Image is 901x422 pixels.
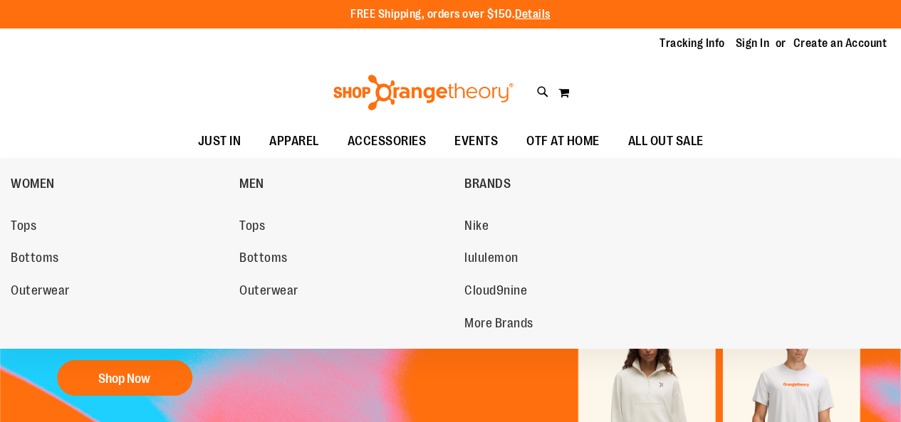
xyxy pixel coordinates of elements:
img: Shop Orangetheory [331,75,516,110]
span: JUST IN [198,125,241,157]
span: lululemon [464,250,519,268]
a: Details [515,8,551,21]
a: Sign In [736,36,770,51]
span: Outerwear [239,283,298,301]
span: Tops [239,218,265,236]
a: Create an Account [793,36,887,51]
a: Tracking Info [660,36,725,51]
span: Bottoms [11,250,59,268]
span: BRANDS [464,176,511,194]
span: EVENTS [454,125,498,157]
span: OTF AT HOME [526,125,600,157]
span: WOMEN [11,176,55,194]
span: ALL OUT SALE [628,125,704,157]
button: Shop Now [57,360,192,396]
span: Nike [464,218,489,236]
span: More Brands [464,316,533,334]
span: APPAREL [269,125,319,157]
span: Cloud9nine [464,283,527,301]
span: Tops [11,218,36,236]
span: ACCESSORIES [348,125,427,157]
p: FREE Shipping, orders over $150. [350,6,551,23]
span: Bottoms [239,250,288,268]
span: MEN [239,176,264,194]
span: Outerwear [11,283,70,301]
